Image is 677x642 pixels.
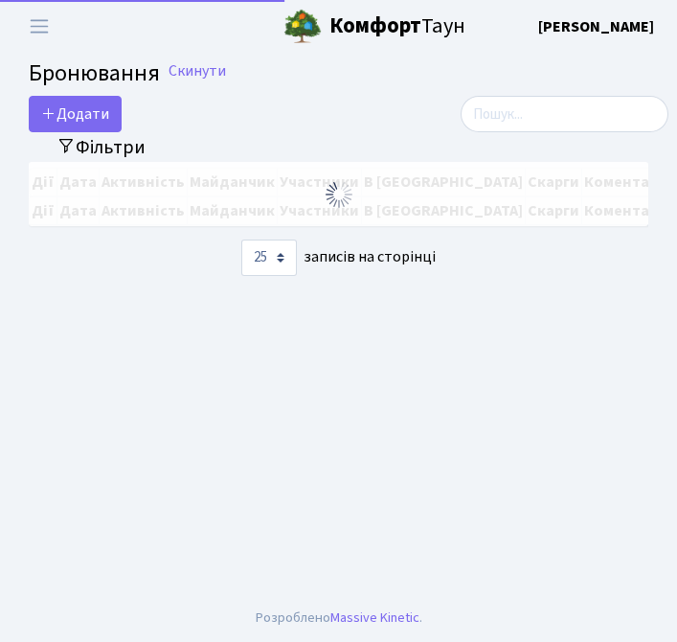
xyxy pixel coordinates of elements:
a: Скинути [169,62,226,80]
a: [PERSON_NAME] [538,15,654,38]
a: Massive Kinetic [330,608,419,628]
input: Пошук... [461,96,668,132]
b: [PERSON_NAME] [538,16,654,37]
img: logo.png [283,8,322,46]
label: записів на сторінці [241,240,435,276]
div: Розроблено . [256,608,422,629]
button: Переключити навігацію [15,11,63,42]
span: Таун [329,11,465,43]
select: записів на сторінці [241,240,297,276]
b: Комфорт [329,11,421,41]
span: Бронювання [29,57,160,90]
img: Обробка... [324,179,354,210]
button: Додати [29,96,122,132]
button: Переключити фільтри [44,132,158,162]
